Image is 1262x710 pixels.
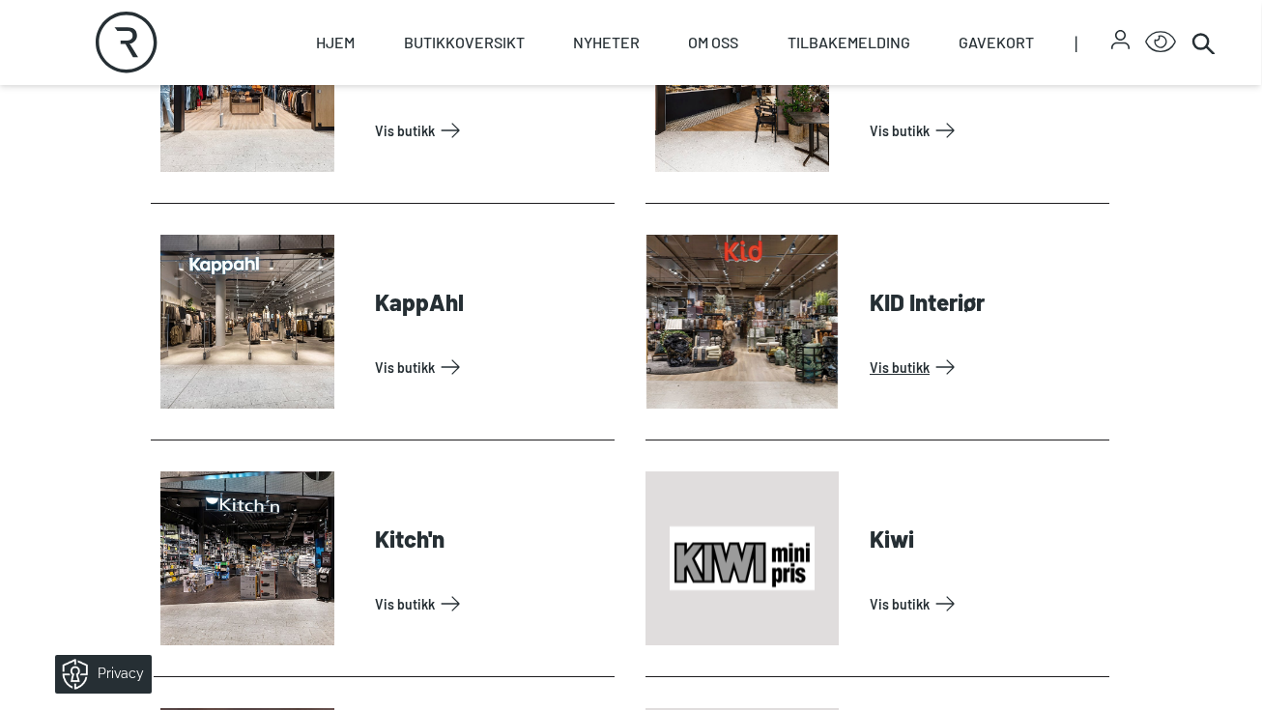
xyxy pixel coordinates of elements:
a: Vis Butikk: Jørbæk [375,115,607,146]
button: Open Accessibility Menu [1145,27,1176,58]
a: Vis Butikk: Kiwi [870,588,1102,619]
iframe: Manage Preferences [19,648,177,700]
a: Vis Butikk: KappAhl [375,352,607,383]
a: Vis Butikk: KID Interiør [870,352,1102,383]
a: Vis Butikk: Kitch'n [375,588,607,619]
a: Vis Butikk: KANEL [870,115,1102,146]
